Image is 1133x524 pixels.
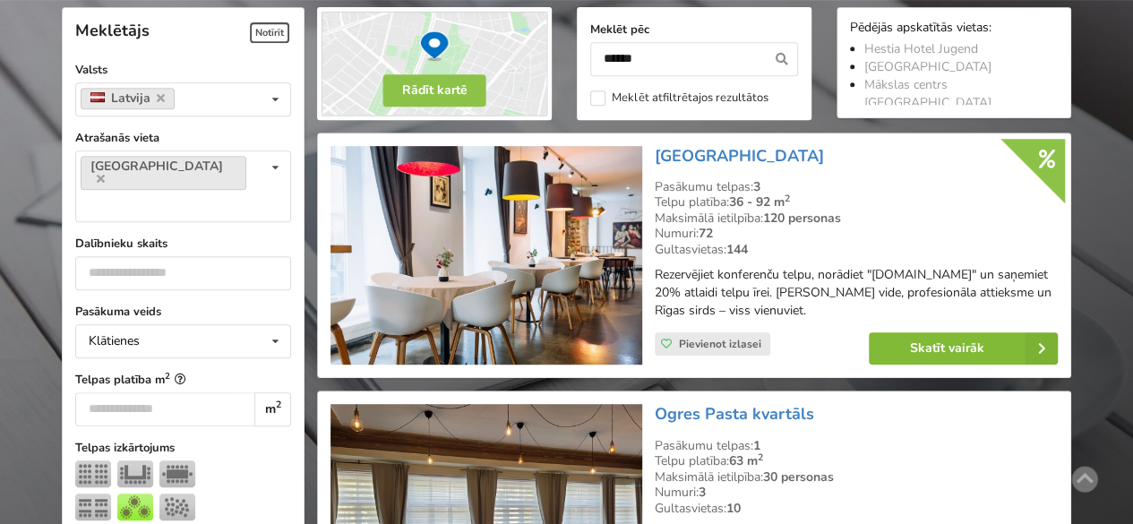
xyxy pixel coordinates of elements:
[785,192,790,205] sup: 2
[763,468,834,485] strong: 30 personas
[655,226,1058,242] div: Numuri:
[655,194,1058,210] div: Telpu platība:
[655,485,1058,501] div: Numuri:
[655,145,824,167] a: [GEOGRAPHIC_DATA]
[763,210,841,227] strong: 120 personas
[165,370,170,382] sup: 2
[758,451,763,464] sup: 2
[850,21,1058,38] div: Pēdējās apskatītās vietas:
[864,58,991,75] a: [GEOGRAPHIC_DATA]
[869,332,1058,365] a: Skatīt vairāk
[75,494,111,520] img: Klase
[753,437,760,454] strong: 1
[75,235,291,253] label: Dalībnieku skaits
[75,439,291,457] label: Telpas izkārtojums
[655,469,1058,485] div: Maksimālā ietilpība:
[726,241,748,258] strong: 144
[679,337,761,351] span: Pievienot izlasei
[75,303,291,321] label: Pasākuma veids
[655,403,814,425] a: Ogres Pasta kvartāls
[81,156,246,190] a: [GEOGRAPHIC_DATA]
[655,438,1058,454] div: Pasākumu telpas:
[655,501,1058,517] div: Gultasvietas:
[75,20,150,41] span: Meklētājs
[317,7,552,120] img: Rādīt kartē
[276,398,281,411] sup: 2
[159,460,195,487] img: Sapulce
[726,500,741,517] strong: 10
[655,453,1058,469] div: Telpu platība:
[699,484,706,501] strong: 3
[75,371,291,389] label: Telpas platība m
[117,494,153,520] img: Bankets
[699,225,713,242] strong: 72
[753,178,760,195] strong: 3
[89,335,140,348] div: Klātienes
[655,242,1058,258] div: Gultasvietas:
[729,193,790,210] strong: 36 - 92 m
[590,90,768,106] label: Meklēt atfiltrētajos rezultātos
[159,494,195,520] img: Pieņemšana
[655,210,1058,227] div: Maksimālā ietilpība:
[75,129,291,147] label: Atrašanās vieta
[330,146,641,365] img: Viesnīca | Rīga | Hestia Hotel Draugi
[729,452,763,469] strong: 63 m
[383,74,486,107] button: Rādīt kartē
[75,460,111,487] img: Teātris
[75,61,291,79] label: Valsts
[254,392,291,426] div: m
[81,88,175,109] a: Latvija
[250,22,289,43] span: Notīrīt
[590,21,798,39] label: Meklēt pēc
[864,76,991,111] a: Mākslas centrs [GEOGRAPHIC_DATA]
[655,179,1058,195] div: Pasākumu telpas:
[864,40,978,57] a: Hestia Hotel Jugend
[117,460,153,487] img: U-Veids
[655,266,1058,320] p: Rezervējiet konferenču telpu, norādiet "[DOMAIN_NAME]" un saņemiet 20% atlaidi telpu īrei. [PERSO...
